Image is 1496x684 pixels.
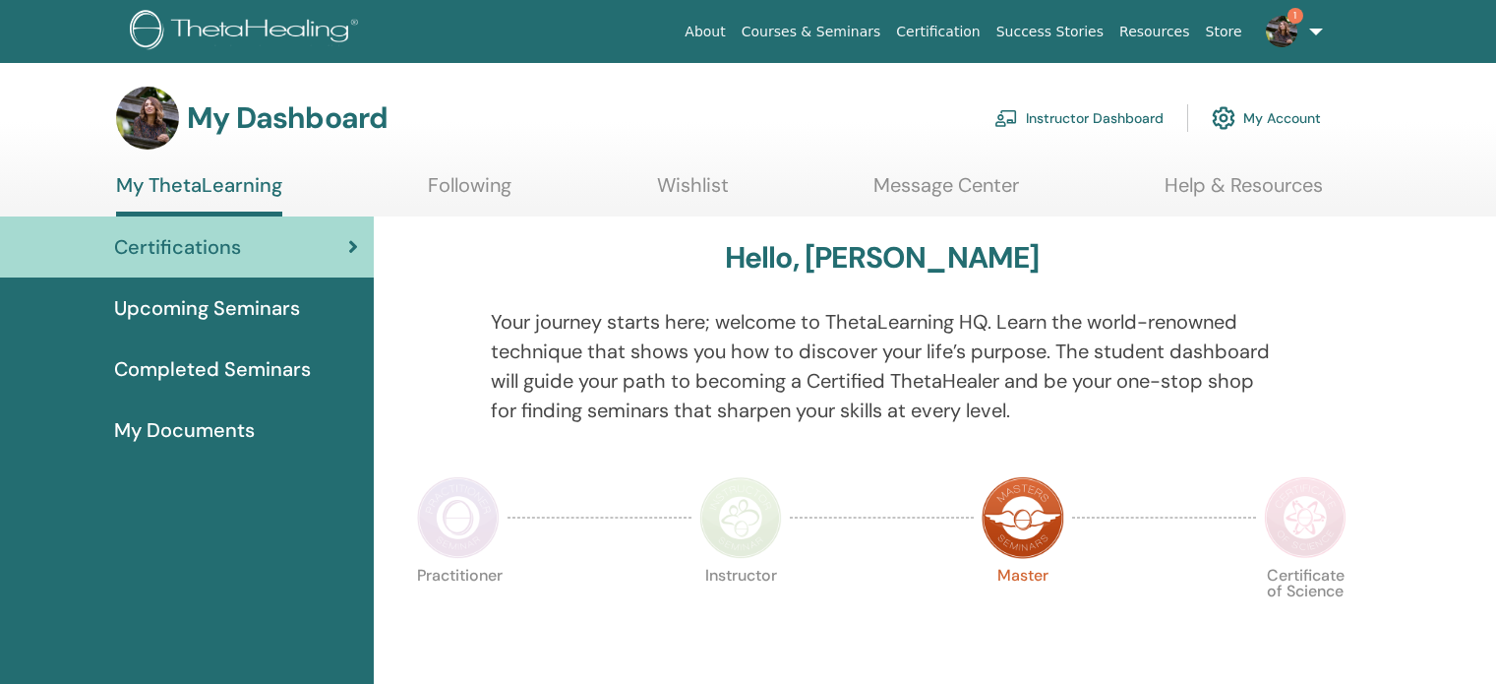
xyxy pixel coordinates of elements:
span: Completed Seminars [114,354,311,384]
span: My Documents [114,415,255,445]
a: Wishlist [657,173,729,212]
a: Help & Resources [1165,173,1323,212]
img: Practitioner [417,476,500,559]
a: Store [1198,14,1250,50]
img: Master [982,476,1064,559]
a: Instructor Dashboard [994,96,1164,140]
a: My ThetaLearning [116,173,282,217]
img: default.jpg [1266,16,1297,47]
img: cog.svg [1212,101,1235,135]
span: Upcoming Seminars [114,293,300,323]
a: Certification [888,14,987,50]
span: Certifications [114,232,241,262]
a: Resources [1111,14,1198,50]
img: logo.png [130,10,365,54]
span: 1 [1287,8,1303,24]
a: Success Stories [988,14,1111,50]
a: Following [428,173,511,212]
p: Practitioner [417,568,500,651]
p: Certificate of Science [1264,568,1346,651]
img: chalkboard-teacher.svg [994,109,1018,127]
img: Instructor [699,476,782,559]
a: Message Center [873,173,1019,212]
a: About [677,14,733,50]
h3: Hello, [PERSON_NAME] [725,240,1040,276]
p: Instructor [699,568,782,651]
p: Master [982,568,1064,651]
a: Courses & Seminars [734,14,889,50]
img: Certificate of Science [1264,476,1346,559]
p: Your journey starts here; welcome to ThetaLearning HQ. Learn the world-renowned technique that sh... [491,307,1274,425]
img: default.jpg [116,87,179,150]
a: My Account [1212,96,1321,140]
h3: My Dashboard [187,100,388,136]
